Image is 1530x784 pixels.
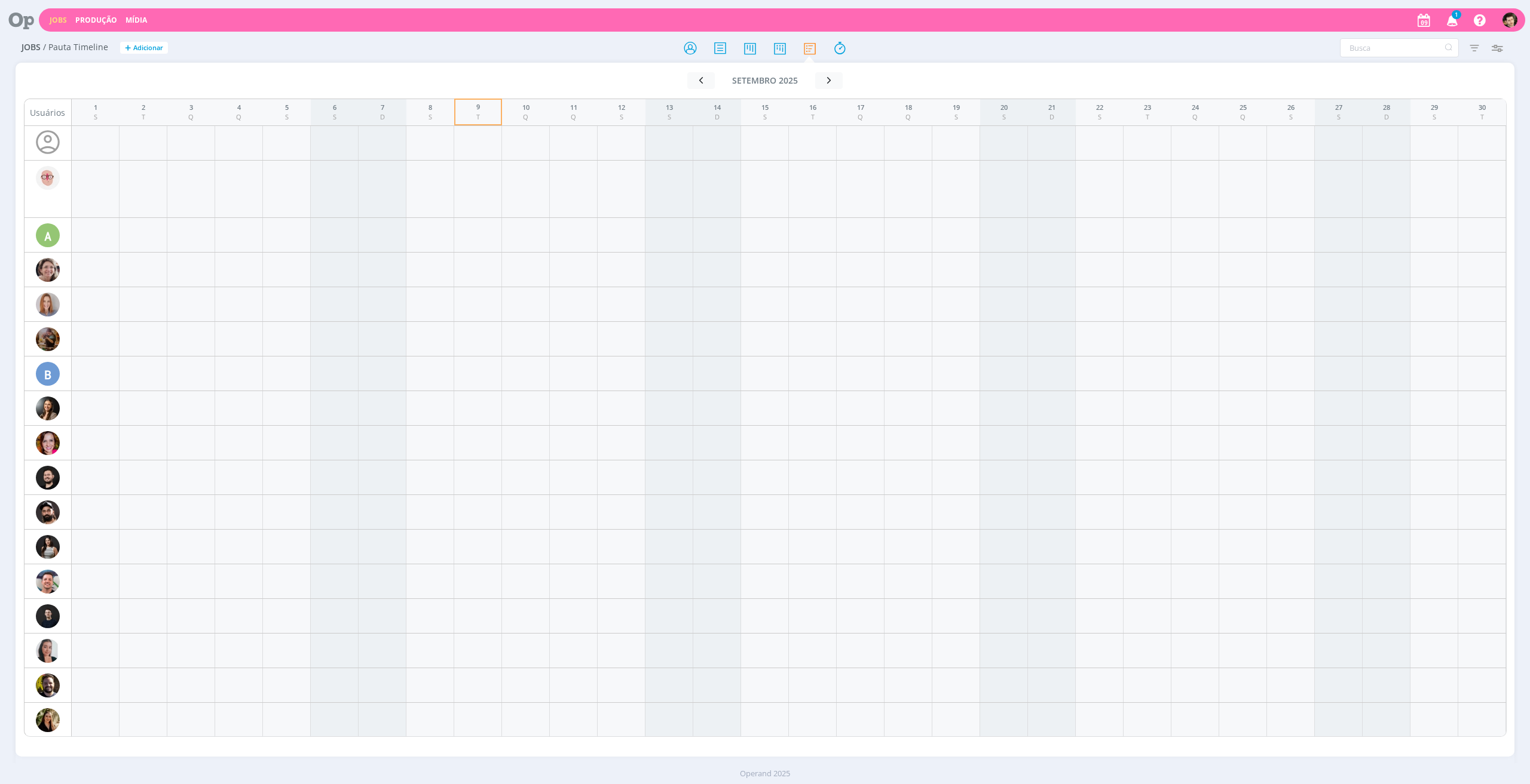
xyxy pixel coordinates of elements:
[1479,112,1486,122] div: T
[236,103,241,113] div: 4
[570,103,577,113] div: 11
[522,103,530,113] div: 10
[905,103,912,113] div: 18
[809,103,816,113] div: 16
[380,103,385,113] div: 7
[714,103,721,113] div: 14
[36,674,60,697] img: C
[36,708,60,732] img: C
[36,535,60,559] img: C
[1240,103,1247,113] div: 25
[122,16,151,25] button: Mídia
[1000,103,1008,113] div: 20
[1048,112,1055,122] div: D
[94,103,97,113] div: 1
[36,166,60,190] img: A
[46,16,71,25] button: Jobs
[94,112,97,122] div: S
[142,103,145,113] div: 2
[36,396,60,420] img: B
[36,604,60,628] img: C
[36,223,60,247] div: A
[1439,10,1464,31] button: 1
[1431,112,1438,122] div: S
[1452,10,1461,19] span: 1
[333,112,336,122] div: S
[618,112,625,122] div: S
[476,112,480,122] div: T
[36,362,60,386] div: B
[120,42,168,54] button: +Adicionar
[618,103,625,113] div: 12
[1287,103,1295,113] div: 26
[133,44,163,52] span: Adicionar
[732,75,798,86] span: setembro 2025
[285,103,289,113] div: 5
[429,112,432,122] div: S
[476,102,480,112] div: 9
[429,103,432,113] div: 8
[43,42,108,53] span: / Pauta Timeline
[714,112,721,122] div: D
[761,112,769,122] div: S
[1335,103,1342,113] div: 27
[36,570,60,594] img: C
[1479,103,1486,113] div: 30
[36,431,60,455] img: B
[570,112,577,122] div: Q
[25,99,71,126] div: Usuários
[36,327,60,351] img: A
[1383,112,1390,122] div: D
[1240,112,1247,122] div: Q
[857,112,864,122] div: Q
[236,112,241,122] div: Q
[142,112,145,122] div: T
[1383,103,1390,113] div: 28
[188,103,194,113] div: 3
[953,103,960,113] div: 19
[1144,103,1151,113] div: 23
[1096,103,1103,113] div: 22
[1503,13,1517,27] img: V
[1431,103,1438,113] div: 29
[1287,112,1295,122] div: S
[125,42,131,54] span: +
[380,112,385,122] div: D
[333,103,336,113] div: 6
[715,72,815,89] button: setembro 2025
[1144,112,1151,122] div: T
[905,112,912,122] div: Q
[761,103,769,113] div: 15
[36,258,60,282] img: A
[666,103,673,113] div: 13
[1192,103,1199,113] div: 24
[1340,38,1459,57] input: Busca
[1335,112,1342,122] div: S
[666,112,673,122] div: S
[75,15,117,25] a: Produção
[72,16,121,25] button: Produção
[188,112,194,122] div: Q
[1192,112,1199,122] div: Q
[22,42,41,53] span: Jobs
[809,112,816,122] div: T
[285,112,289,122] div: S
[1502,10,1518,30] button: V
[126,15,147,25] a: Mídia
[857,103,864,113] div: 17
[1000,112,1008,122] div: S
[1048,103,1055,113] div: 21
[36,466,60,490] img: B
[36,500,60,524] img: B
[522,112,530,122] div: Q
[36,639,60,663] img: C
[1096,112,1103,122] div: S
[953,112,960,122] div: S
[36,293,60,316] img: A
[50,15,67,25] a: Jobs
